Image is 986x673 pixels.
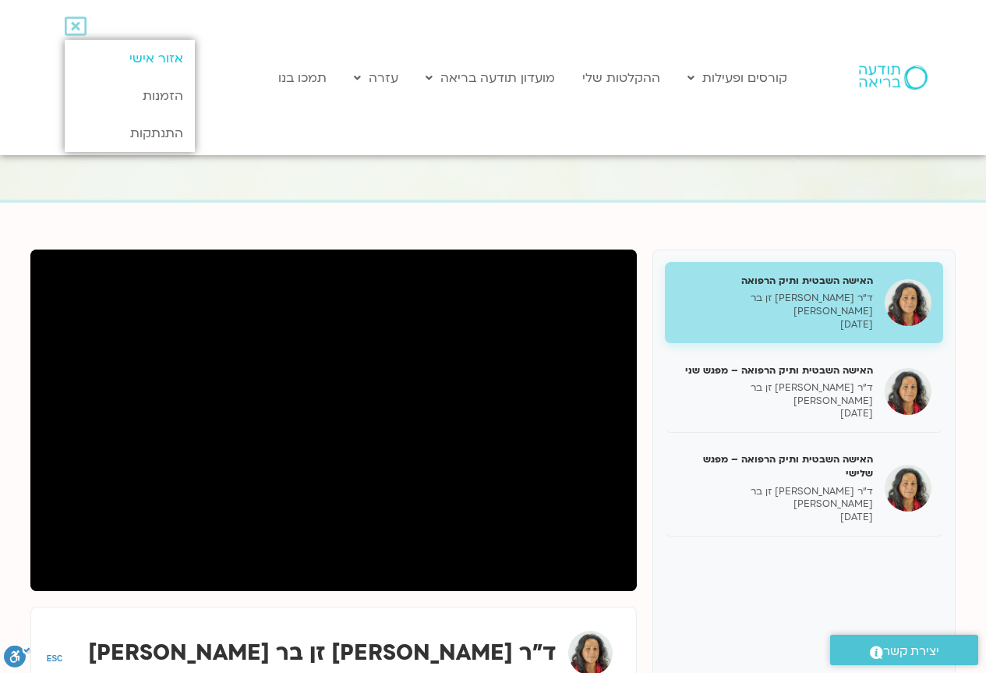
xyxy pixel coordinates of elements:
a: ההקלטות שלי [574,63,668,93]
a: עזרה [346,63,406,93]
span: יצירת קשר [883,641,939,662]
a: מועדון תודעה בריאה [418,63,563,93]
a: אזור אישי [65,40,195,77]
img: תודעה בריאה [859,66,928,89]
h5: האישה השבטית ותיק הרפואה – מפגש שלישי [677,452,873,480]
a: תמכו בנו [270,63,334,93]
h5: האישה השבטית ותיק הרפואה [677,274,873,288]
strong: ד״ר [PERSON_NAME] זן בר [PERSON_NAME] [88,638,557,668]
img: האישה השבטית ותיק הרפואה – מפגש שני [885,368,931,415]
p: [DATE] [677,407,873,420]
img: האישה השבטית ותיק הרפואה – מפגש שלישי [885,465,931,512]
p: [DATE] [677,511,873,524]
a: יצירת קשר [830,635,978,665]
p: ד״ר [PERSON_NAME] זן בר [PERSON_NAME] [677,381,873,408]
img: האישה השבטית ותיק הרפואה [885,279,931,326]
a: התנתקות [65,115,195,152]
h5: האישה השבטית ותיק הרפואה – מפגש שני [677,363,873,377]
p: [DATE] [677,318,873,331]
p: ד״ר [PERSON_NAME] זן בר [PERSON_NAME] [677,485,873,512]
p: ד״ר [PERSON_NAME] זן בר [PERSON_NAME] [677,292,873,318]
a: הזמנות [65,77,195,115]
a: קורסים ופעילות [680,63,795,93]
